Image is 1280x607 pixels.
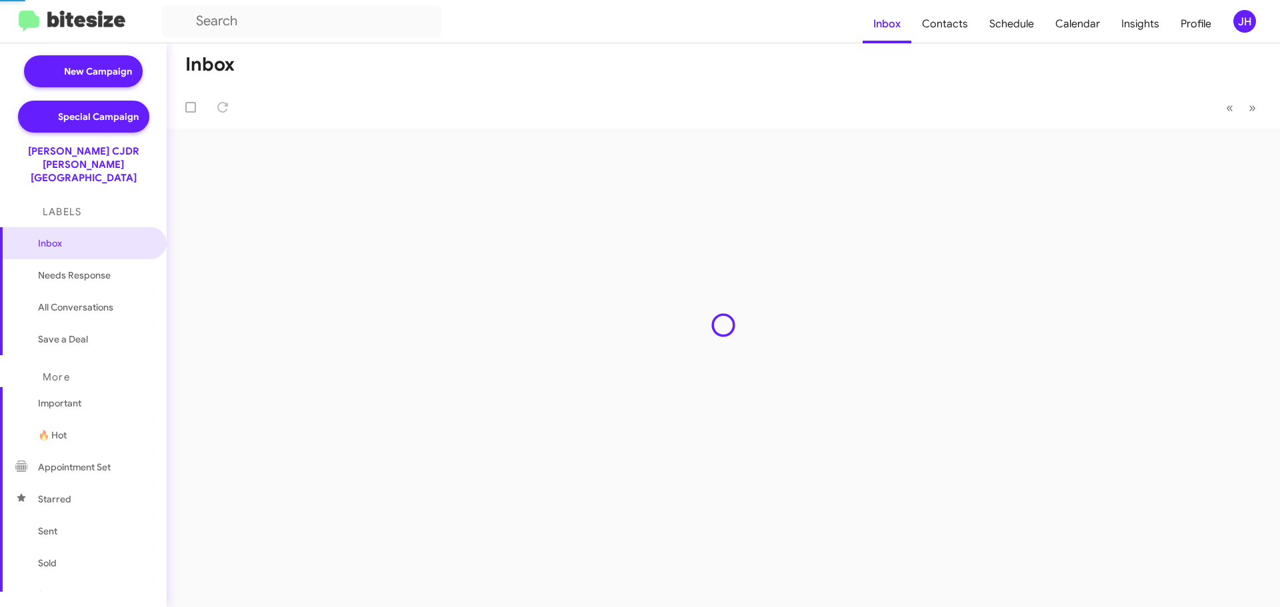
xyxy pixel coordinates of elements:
a: Contacts [911,5,979,43]
span: Labels [43,206,81,218]
span: Inbox [38,237,151,250]
span: Appointment Set [38,460,111,474]
button: Previous [1218,94,1241,121]
a: Inbox [863,5,911,43]
input: Search [161,5,441,37]
span: Needs Response [38,269,151,282]
button: Next [1241,94,1264,121]
span: More [43,371,70,383]
a: Schedule [979,5,1045,43]
a: Calendar [1045,5,1111,43]
span: New Campaign [64,65,132,78]
span: Sold [38,556,57,570]
a: Profile [1170,5,1222,43]
span: Sold Responded [38,588,109,602]
a: Special Campaign [18,101,149,133]
span: Important [38,396,151,410]
span: Sent [38,524,57,538]
nav: Page navigation example [1219,94,1264,121]
span: Save a Deal [38,332,88,346]
a: New Campaign [24,55,143,87]
a: Insights [1111,5,1170,43]
span: All Conversations [38,301,113,314]
h1: Inbox [185,54,235,75]
span: 🔥 Hot [38,428,67,442]
span: Special Campaign [58,110,139,123]
span: « [1226,99,1233,116]
div: JH [1233,10,1256,33]
button: JH [1222,10,1265,33]
span: » [1249,99,1256,116]
span: Starred [38,492,71,506]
